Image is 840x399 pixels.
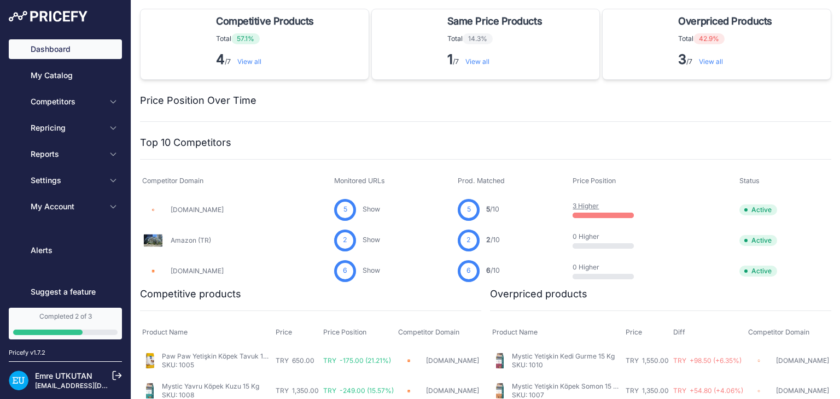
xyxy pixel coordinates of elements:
[31,175,102,186] span: Settings
[512,352,615,360] a: Mystic Yetişkin Kedi Gurme 15 Kg
[162,382,259,390] a: Mystic Yavru Köpek Kuzu 15 Kg
[363,236,380,244] a: Show
[626,356,669,365] span: TRY 1,550.00
[276,328,292,336] span: Price
[140,93,256,108] h2: Price Position Over Time
[216,33,318,44] p: Total
[9,39,122,302] nav: Sidebar
[486,236,500,244] a: 2/10
[323,386,394,395] span: TRY -249.00 (15.57%)
[486,266,491,274] span: 6
[171,236,211,244] a: Amazon (TR)
[776,386,829,395] a: [DOMAIN_NAME]
[13,312,118,321] div: Completed 2 of 3
[171,267,224,275] a: [DOMAIN_NAME]
[626,386,669,395] span: TRY 1,350.00
[463,33,493,44] span: 14.3%
[9,171,122,190] button: Settings
[9,11,87,22] img: Pricefy Logo
[363,266,380,274] a: Show
[776,356,829,365] a: [DOMAIN_NAME]
[276,386,319,395] span: TRY 1,350.00
[486,266,500,274] a: 6/10
[626,328,642,336] span: Price
[426,386,479,395] a: [DOMAIN_NAME]
[573,177,616,185] span: Price Position
[142,177,203,185] span: Competitor Domain
[343,204,347,215] span: 5
[31,96,102,107] span: Competitors
[739,204,777,215] span: Active
[699,57,723,66] a: View all
[693,33,725,44] span: 42.9%
[512,382,621,390] a: Mystic Yetişkin Köpek Somon 15 Kg
[171,206,224,214] a: [DOMAIN_NAME]
[35,371,92,380] a: Emre UTKUTAN
[237,57,261,66] a: View all
[678,51,776,68] p: /7
[343,235,347,245] span: 2
[216,51,225,67] strong: 4
[334,177,385,185] span: Monitored URLs
[739,177,760,185] span: Status
[323,328,366,336] span: Price Position
[447,33,546,44] p: Total
[748,328,809,336] span: Competitor Domain
[142,328,188,336] span: Product Name
[31,201,102,212] span: My Account
[9,92,122,112] button: Competitors
[276,356,314,365] span: TRY 650.00
[673,356,742,365] span: TRY +98.50 (+6.35%)
[467,204,471,215] span: 5
[398,328,459,336] span: Competitor Domain
[447,51,453,67] strong: 1
[739,266,777,277] span: Active
[486,236,491,244] span: 2
[35,382,149,390] a: [EMAIL_ADDRESS][DOMAIN_NAME]
[9,144,122,164] button: Reports
[678,33,776,44] p: Total
[216,14,314,29] span: Competitive Products
[9,282,122,302] a: Suggest a feature
[9,39,122,59] a: Dashboard
[573,232,643,241] p: 0 Higher
[673,386,743,395] span: TRY +54.80 (+4.06%)
[673,328,685,336] span: Diff
[9,348,45,357] div: Pricefy v1.7.2
[31,122,102,133] span: Repricing
[573,202,599,210] a: 3 Higher
[447,51,546,68] p: /7
[216,51,318,68] p: /7
[486,205,490,213] span: 5
[162,352,277,360] a: Paw Paw Yetişkin Köpek Tavuk 15 Kg
[486,205,499,213] a: 5/10
[231,33,260,44] span: 57.1%
[512,361,615,369] p: SKU: 1010
[31,149,102,160] span: Reports
[9,240,122,260] a: Alerts
[466,266,471,276] span: 6
[465,57,489,66] a: View all
[343,266,347,276] span: 6
[490,286,587,302] h2: Overpriced products
[492,328,538,336] span: Product Name
[140,286,241,302] h2: Competitive products
[9,118,122,138] button: Repricing
[162,361,271,369] p: SKU: 1005
[140,135,231,150] h2: Top 10 Competitors
[9,66,122,85] a: My Catalog
[678,51,686,67] strong: 3
[458,177,505,185] span: Prod. Matched
[323,356,391,365] span: TRY -175.00 (21.21%)
[9,197,122,216] button: My Account
[466,235,471,245] span: 2
[573,263,643,272] p: 0 Higher
[447,14,542,29] span: Same Price Products
[426,356,479,365] a: [DOMAIN_NAME]
[9,308,122,339] a: Completed 2 of 3
[363,205,380,213] a: Show
[678,14,772,29] span: Overpriced Products
[739,235,777,246] span: Active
